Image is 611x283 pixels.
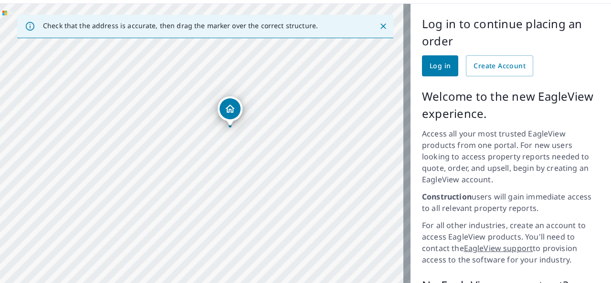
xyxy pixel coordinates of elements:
strong: Construction [422,191,472,202]
p: Welcome to the new EagleView experience. [422,88,600,122]
p: Log in to continue placing an order [422,15,600,50]
span: Create Account [474,60,526,72]
p: Access all your most trusted EagleView products from one portal. For new users looking to access ... [422,128,600,185]
a: Create Account [466,55,533,76]
a: Log in [422,55,458,76]
div: Dropped pin, building 1, Residential property, 14390 JOLICOEUR MONTRÉAL QC H9H5M4 [218,96,242,126]
p: users will gain immediate access to all relevant property reports. [422,191,600,214]
a: EagleView support [464,243,533,253]
p: For all other industries, create an account to access EagleView products. You'll need to contact ... [422,220,600,265]
button: Close [377,20,390,32]
p: Check that the address is accurate, then drag the marker over the correct structure. [43,21,318,30]
span: Log in [430,60,451,72]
